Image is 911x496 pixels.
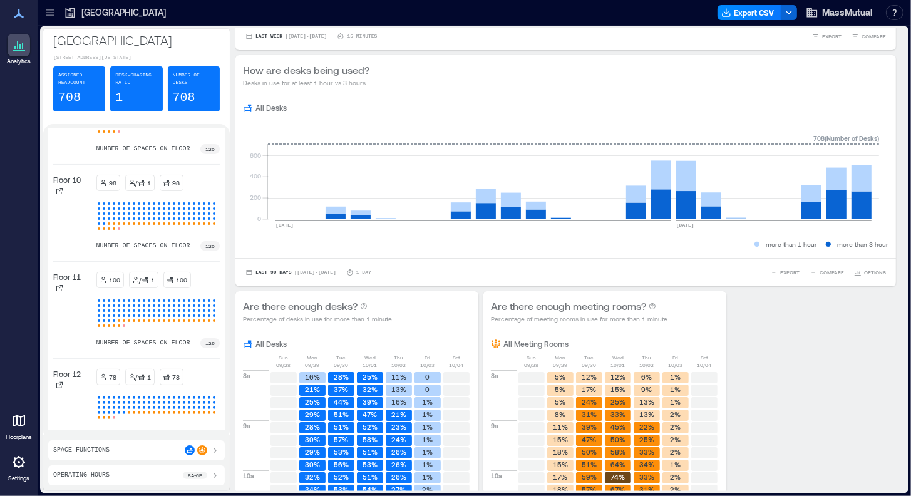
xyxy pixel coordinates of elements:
[582,460,597,468] text: 51%
[53,272,81,282] p: Floor 11
[676,222,694,228] text: [DATE]
[525,361,539,369] p: 09/28
[205,145,215,153] p: 125
[152,275,155,285] p: 1
[391,448,406,456] text: 26%
[426,373,430,381] text: 0
[363,398,378,406] text: 39%
[423,423,433,431] text: 1%
[305,423,320,431] text: 28%
[491,471,502,481] p: 10a
[277,361,291,369] p: 09/28
[173,89,195,106] p: 708
[392,361,406,369] p: 10/02
[555,373,566,381] text: 5%
[243,299,358,314] p: Are there enough desks?
[423,473,433,481] text: 1%
[610,398,625,406] text: 25%
[582,448,597,456] text: 50%
[610,435,625,443] text: 50%
[243,30,329,43] button: Last Week |[DATE]-[DATE]
[423,485,433,493] text: 2%
[115,71,157,86] p: Desk-sharing ratio
[148,372,152,382] p: 1
[363,473,378,481] text: 51%
[425,354,431,361] p: Fri
[173,372,180,382] p: 78
[671,473,681,481] text: 2%
[53,470,110,480] p: Operating Hours
[453,354,460,361] p: Sat
[639,448,654,456] text: 33%
[96,144,190,154] p: number of spaces on floor
[334,385,349,393] text: 37%
[391,435,406,443] text: 24%
[450,361,464,369] p: 10/04
[527,354,537,361] p: Sun
[555,410,566,418] text: 8%
[503,339,569,349] p: All Meeting Rooms
[610,448,625,456] text: 58%
[96,338,190,348] p: number of spaces on floor
[363,361,378,369] p: 10/01
[136,372,138,382] p: /
[307,354,318,361] p: Mon
[639,473,654,481] text: 33%
[820,269,844,276] span: COMPARE
[243,421,250,431] p: 9a
[363,448,378,456] text: 51%
[334,435,349,443] text: 57%
[837,239,888,249] p: more than 3 hour
[243,63,369,78] p: How are desks being used?
[582,473,597,481] text: 59%
[391,398,406,406] text: 16%
[391,473,406,481] text: 26%
[582,410,597,418] text: 31%
[205,339,215,347] p: 126
[610,385,625,393] text: 15%
[257,215,261,222] tspan: 0
[582,423,597,431] text: 39%
[807,266,847,279] button: COMPARE
[391,423,406,431] text: 23%
[53,31,220,49] p: [GEOGRAPHIC_DATA]
[53,369,81,379] p: Floor 12
[610,423,625,431] text: 45%
[53,175,81,185] p: Floor 10
[553,435,568,443] text: 15%
[255,103,287,113] p: All Desks
[553,361,568,369] p: 09/29
[243,471,254,481] p: 10a
[610,460,625,468] text: 64%
[611,473,625,481] text: 74%
[275,222,294,228] text: [DATE]
[421,361,435,369] p: 10/03
[639,435,654,443] text: 25%
[305,435,320,443] text: 30%
[642,385,652,393] text: 9%
[642,354,652,361] p: Thu
[862,33,886,40] span: COMPARE
[491,371,498,381] p: 8a
[363,410,378,418] text: 47%
[334,373,349,381] text: 28%
[697,361,712,369] p: 10/04
[671,460,681,468] text: 1%
[356,269,371,276] p: 1 Day
[2,406,36,445] a: Floorplans
[363,435,378,443] text: 58%
[642,373,652,381] text: 6%
[334,423,349,431] text: 51%
[53,54,220,61] p: [STREET_ADDRESS][US_STATE]
[491,299,646,314] p: Are there enough meeting rooms?
[553,423,568,431] text: 11%
[243,78,369,88] p: Desks in use for at least 1 hour vs 3 hours
[810,30,844,43] button: EXPORT
[718,5,781,20] button: Export CSV
[639,410,654,418] text: 13%
[334,460,349,468] text: 56%
[8,475,29,482] p: Settings
[140,275,142,285] p: /
[611,361,625,369] p: 10/01
[391,385,406,393] text: 13%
